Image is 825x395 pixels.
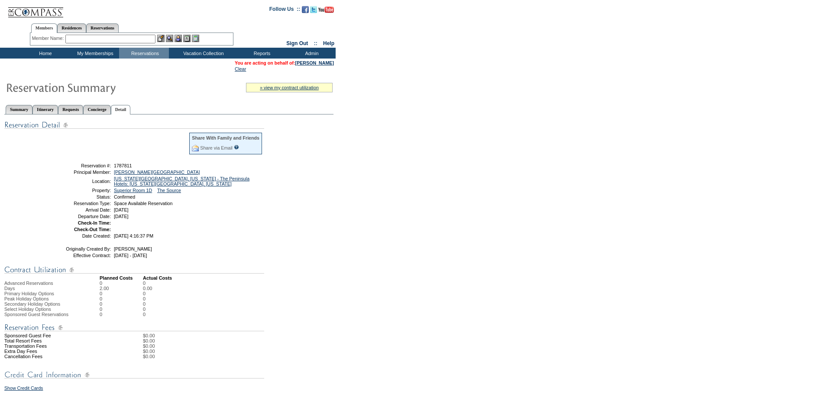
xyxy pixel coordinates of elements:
span: You are acting on behalf of: [235,60,334,65]
a: Help [323,40,334,46]
a: Share via Email [200,145,233,150]
span: [DATE] [114,207,129,212]
td: Extra Day Fees [4,349,100,354]
a: Detail [111,105,131,114]
input: What is this? [234,145,239,150]
td: 0 [143,301,152,307]
td: 0 [143,312,152,317]
td: 0 [143,291,152,296]
td: $0.00 [143,349,333,354]
td: Transportation Fees [4,343,100,349]
td: Originally Created By: [49,246,111,251]
a: Concierge [83,105,110,114]
td: Reservation Type: [49,201,111,206]
td: $0.00 [143,343,333,349]
img: Become our fan on Facebook [302,6,309,13]
a: Residences [57,23,86,33]
td: Effective Contract: [49,253,111,258]
strong: Check-Out Time: [74,227,111,232]
td: $0.00 [143,333,333,338]
td: Principal Member: [49,170,111,175]
td: $0.00 [143,354,333,359]
a: [PERSON_NAME] [295,60,334,65]
td: $0.00 [143,338,333,343]
span: [DATE] - [DATE] [114,253,147,258]
a: Follow us on Twitter [310,9,317,14]
a: Become our fan on Facebook [302,9,309,14]
div: Share With Family and Friends [192,135,259,140]
td: Reservations [119,48,169,59]
a: Subscribe to our YouTube Channel [318,9,334,14]
td: Vacation Collection [169,48,236,59]
td: Departure Date: [49,214,111,219]
td: Property: [49,188,111,193]
a: Itinerary [32,105,58,114]
span: Confirmed [114,194,135,199]
span: Space Available Reservation [114,201,172,206]
a: Members [31,23,58,33]
td: My Memberships [69,48,119,59]
td: 0 [100,281,143,286]
td: 0 [100,312,143,317]
td: Status: [49,194,111,199]
strong: Check-In Time: [78,220,111,225]
img: Impersonate [175,35,182,42]
td: Cancellation Fees [4,354,100,359]
td: Location: [49,176,111,186]
img: Credit Card Information [4,369,264,380]
td: Total Resort Fees [4,338,100,343]
td: 0 [100,307,143,312]
td: Reservation #: [49,163,111,168]
td: Arrival Date: [49,207,111,212]
a: Sign Out [286,40,308,46]
td: Date Created: [49,233,111,238]
span: [DATE] 4:16:37 PM [114,233,153,238]
a: » view my contract utilization [260,85,319,90]
a: [PERSON_NAME][GEOGRAPHIC_DATA] [114,170,200,175]
span: [DATE] [114,214,129,219]
img: Subscribe to our YouTube Channel [318,7,334,13]
img: Reservations [183,35,191,42]
img: Reservation Detail [4,120,264,131]
td: 0 [100,301,143,307]
a: Clear [235,66,246,72]
img: Follow us on Twitter [310,6,317,13]
td: 0 [143,281,152,286]
a: [US_STATE][GEOGRAPHIC_DATA], [US_STATE] - The Peninsula Hotels: [US_STATE][GEOGRAPHIC_DATA], [US_... [114,176,249,186]
span: 1787811 [114,163,132,168]
img: b_calculator.gif [192,35,199,42]
td: 2.00 [100,286,143,291]
td: Home [19,48,69,59]
a: Show Credit Cards [4,385,43,391]
img: Reservation Fees [4,322,264,333]
img: Reservaton Summary [6,78,179,96]
td: 0 [100,296,143,301]
a: Superior Room 1D [114,188,152,193]
td: Actual Costs [143,275,333,281]
td: Admin [286,48,336,59]
img: b_edit.gif [157,35,165,42]
span: :: [314,40,317,46]
td: 0 [100,291,143,296]
span: Days [4,286,15,291]
td: 0 [143,296,152,301]
span: Sponsored Guest Reservations [4,312,68,317]
a: Requests [58,105,83,114]
div: Member Name: [32,35,65,42]
span: Advanced Reservations [4,281,53,286]
a: Reservations [86,23,119,33]
span: Select Holiday Options [4,307,51,312]
span: [PERSON_NAME] [114,246,152,251]
a: Summary [6,105,32,114]
img: View [166,35,173,42]
td: Follow Us :: [269,5,300,16]
td: Planned Costs [100,275,143,281]
td: Sponsored Guest Fee [4,333,100,338]
a: The Source [157,188,181,193]
span: Peak Holiday Options [4,296,49,301]
img: Contract Utilization [4,264,264,275]
span: Primary Holiday Options [4,291,54,296]
td: 0 [143,307,152,312]
td: 0.00 [143,286,152,291]
td: Reports [236,48,286,59]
